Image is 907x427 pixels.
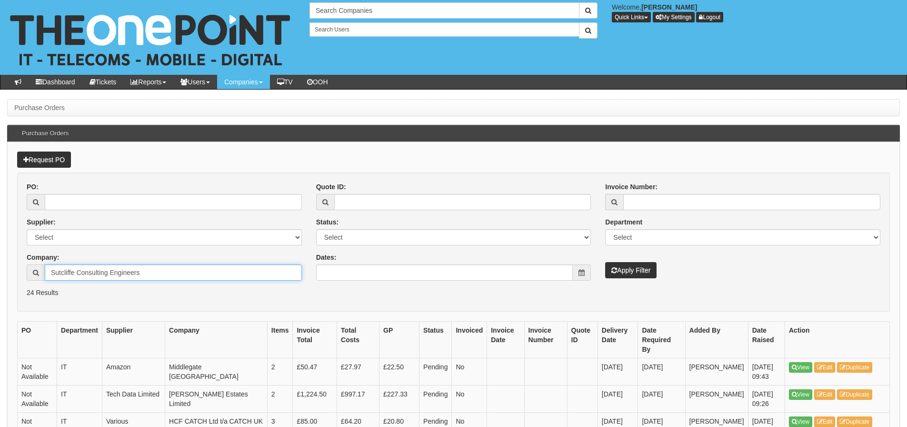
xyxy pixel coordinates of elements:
th: Invoiced [452,321,487,358]
th: Total Costs [337,321,379,358]
td: [DATE] [638,358,685,385]
a: Duplicate [837,417,872,427]
td: Not Available [18,385,57,412]
td: [DATE] 09:26 [748,385,785,412]
td: £227.33 [379,385,419,412]
th: Date Raised [748,321,785,358]
td: Middlegate [GEOGRAPHIC_DATA] [165,358,268,385]
a: Companies [217,75,270,89]
th: Invoice Number [524,321,567,358]
td: [PERSON_NAME] [685,385,748,412]
a: View [789,417,812,427]
td: No [452,385,487,412]
div: Welcome, [605,2,907,22]
td: £1,224.50 [293,385,337,412]
h3: Purchase Orders [17,125,73,142]
a: View [789,362,812,373]
label: Quote ID: [316,182,346,192]
td: £997.17 [337,385,379,412]
th: Action [785,321,890,358]
th: Company [165,321,268,358]
th: Invoice Total [293,321,337,358]
th: Date Required By [638,321,685,358]
input: Search Users [309,22,579,37]
th: Items [267,321,293,358]
label: PO: [27,182,39,192]
td: £22.50 [379,358,419,385]
a: Request PO [17,152,71,168]
td: 2 [267,385,293,412]
th: Quote ID [567,321,598,358]
label: Invoice Number: [605,182,658,192]
td: [DATE] [598,358,638,385]
a: Users [173,75,217,89]
label: Supplier: [27,217,56,227]
a: TV [270,75,300,89]
a: Edit [814,362,836,373]
td: Tech Data Limited [102,385,165,412]
th: PO [18,321,57,358]
label: Department [605,217,642,227]
label: Company: [27,253,59,262]
b: [PERSON_NAME] [641,3,697,11]
label: Dates: [316,253,337,262]
td: [PERSON_NAME] [685,358,748,385]
label: Status: [316,217,339,227]
a: Edit [814,389,836,400]
p: 24 Results [27,288,880,297]
button: Apply Filter [605,262,657,278]
th: Delivery Date [598,321,638,358]
a: Edit [814,417,836,427]
td: Pending [419,385,452,412]
a: Duplicate [837,389,872,400]
th: Supplier [102,321,165,358]
td: [PERSON_NAME] Estates Limited [165,385,268,412]
th: Invoice Date [487,321,524,358]
a: Logout [696,12,723,22]
a: View [789,389,812,400]
td: [DATE] 09:43 [748,358,785,385]
td: £50.47 [293,358,337,385]
li: Purchase Orders [14,103,65,112]
td: Not Available [18,358,57,385]
a: Reports [123,75,173,89]
th: Status [419,321,452,358]
td: 2 [267,358,293,385]
th: Department [57,321,102,358]
a: Dashboard [29,75,82,89]
td: No [452,358,487,385]
td: £27.97 [337,358,379,385]
button: Quick Links [612,12,651,22]
th: GP [379,321,419,358]
a: OOH [300,75,335,89]
td: [DATE] [638,385,685,412]
a: My Settings [653,12,695,22]
a: Duplicate [837,362,872,373]
input: Search Companies [309,2,579,19]
a: Tickets [82,75,124,89]
td: Pending [419,358,452,385]
td: IT [57,358,102,385]
td: [DATE] [598,385,638,412]
td: Amazon [102,358,165,385]
th: Added By [685,321,748,358]
td: IT [57,385,102,412]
